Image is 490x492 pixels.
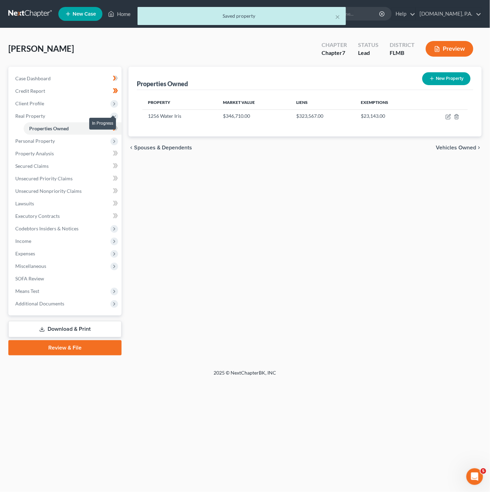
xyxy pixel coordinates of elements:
div: Chapter [322,49,347,57]
span: Unsecured Priority Claims [15,175,73,181]
span: Expenses [15,251,35,256]
span: Means Test [15,288,39,294]
span: Lawsuits [15,200,34,206]
span: Unsecured Nonpriority Claims [15,188,82,194]
iframe: Intercom live chat [466,468,483,485]
button: Preview [426,41,473,57]
button: New Property [422,72,471,85]
a: Unsecured Priority Claims [10,172,122,185]
div: Properties Owned [137,80,188,88]
th: Exemptions [355,96,421,109]
span: Executory Contracts [15,213,60,219]
span: Vehicles Owned [436,145,476,150]
a: Case Dashboard [10,72,122,85]
span: Miscellaneous [15,263,46,269]
button: chevron_left Spouses & Dependents [128,145,192,150]
i: chevron_right [476,145,482,150]
td: $23,143.00 [355,109,421,123]
th: Liens [291,96,355,109]
span: Additional Documents [15,301,64,306]
a: Download & Print [8,321,122,337]
i: chevron_left [128,145,134,150]
div: Status [358,41,379,49]
a: Executory Contracts [10,210,122,222]
span: Income [15,238,31,244]
a: SOFA Review [10,272,122,285]
th: Market Value [218,96,291,109]
button: × [335,13,340,21]
td: $323,567.00 [291,109,355,123]
a: Property Analysis [10,147,122,160]
span: 7 [342,49,345,56]
span: 5 [481,468,486,474]
span: Properties Owned [29,125,69,131]
span: Spouses & Dependents [134,145,192,150]
a: Review & File [8,340,122,355]
span: Codebtors Insiders & Notices [15,225,78,231]
a: Properties Owned [24,122,122,135]
button: Vehicles Owned chevron_right [436,145,482,150]
a: Credit Report [10,85,122,97]
div: 2025 © NextChapterBK, INC [47,369,443,382]
span: Personal Property [15,138,55,144]
div: Lead [358,49,379,57]
a: Secured Claims [10,160,122,172]
div: District [390,41,415,49]
div: Saved property [143,13,340,19]
a: Unsecured Nonpriority Claims [10,185,122,197]
td: $346,710.00 [218,109,291,123]
span: Real Property [15,113,45,119]
div: In Progress [89,118,116,129]
a: Lawsuits [10,197,122,210]
span: Client Profile [15,100,44,106]
div: FLMB [390,49,415,57]
td: 1256 Water Iris [142,109,218,123]
span: Case Dashboard [15,75,51,81]
div: Chapter [322,41,347,49]
span: Secured Claims [15,163,49,169]
span: Property Analysis [15,150,54,156]
th: Property [142,96,218,109]
span: Credit Report [15,88,45,94]
span: SOFA Review [15,276,44,281]
span: [PERSON_NAME] [8,43,74,54]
